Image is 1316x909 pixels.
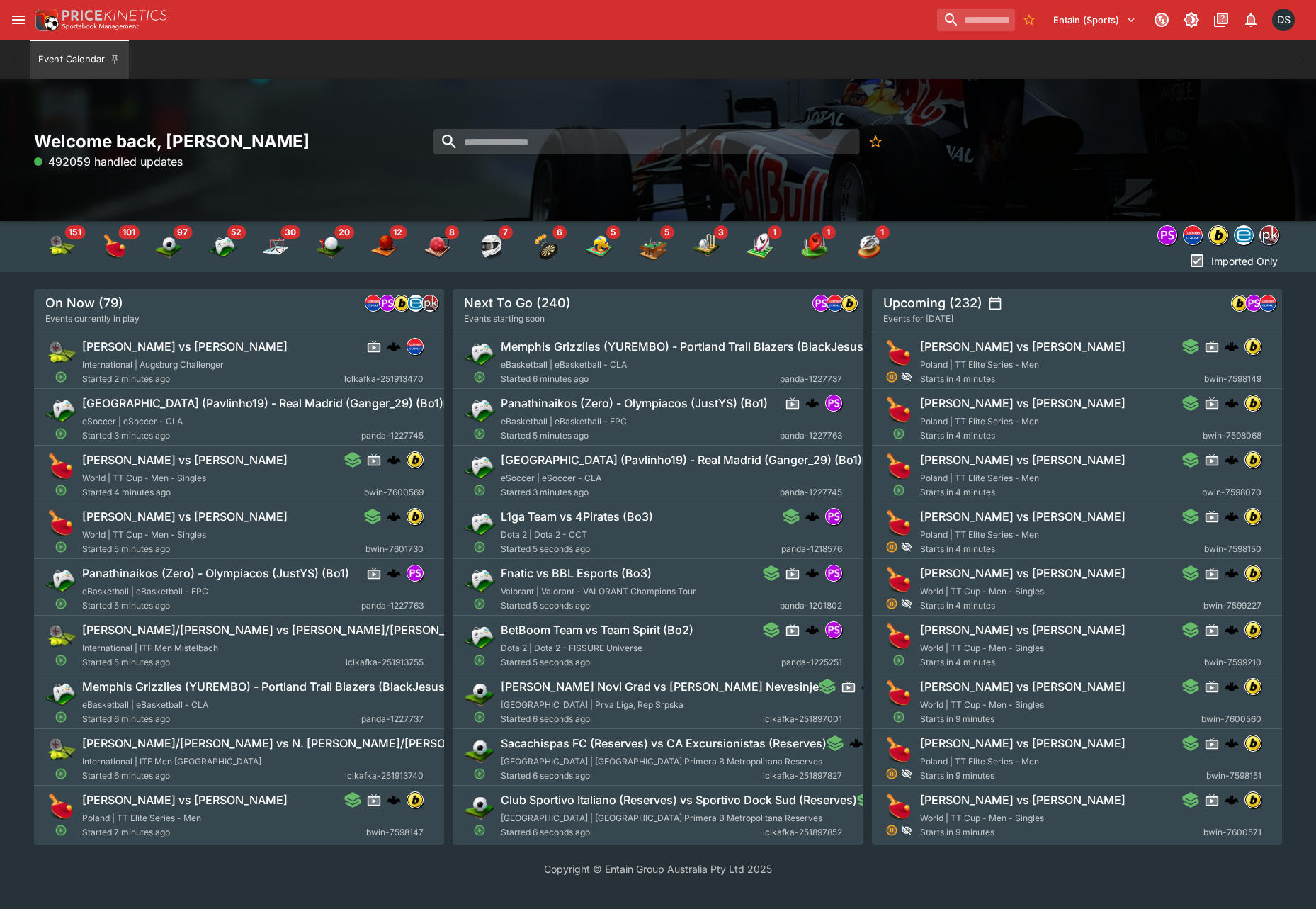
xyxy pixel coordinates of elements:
span: Started 5 seconds ago [501,599,780,613]
h6: [PERSON_NAME] vs [PERSON_NAME] [82,793,288,808]
div: Esports [208,232,237,261]
h5: Next To Go (240) [464,295,571,311]
svg: Open [55,541,67,553]
svg: Hidden [900,541,912,553]
span: bwin-7598070 [1201,485,1261,499]
img: logo-cerberus.svg [1224,623,1238,637]
h6: [PERSON_NAME] vs [PERSON_NAME] [82,453,288,468]
div: Rugby League [747,232,775,261]
h6: [PERSON_NAME] vs [PERSON_NAME] [920,509,1125,524]
div: cerberus [805,566,819,580]
img: esports [208,232,237,261]
span: panda-1218576 [781,542,842,556]
img: betradar.png [1235,226,1253,244]
span: Events starting soon [464,312,545,326]
div: Volleyball [585,232,613,261]
img: table_tennis.png [883,621,914,653]
span: panda-1201802 [780,599,842,613]
img: logo-cerberus.svg [805,509,819,524]
h6: [PERSON_NAME] vs [PERSON_NAME] [82,339,288,354]
span: Starts in 4 minutes [920,372,1204,386]
div: bwin [393,295,410,312]
div: pandascore [825,395,842,412]
span: panda-1225251 [781,655,842,670]
span: Starts in 4 minutes [920,542,1204,556]
div: bwin [1244,451,1261,468]
img: logo-cerberus.svg [1224,566,1238,580]
img: table_tennis.png [883,678,914,709]
h6: [GEOGRAPHIC_DATA] (Pavlinho19) - Real Madrid (Ganger_29) (Bo1) [501,453,862,468]
img: esports.png [464,565,495,596]
span: lclkafka-251913755 [346,655,424,670]
span: 101 [118,225,140,239]
svg: Open [474,371,487,383]
button: Imported Only [1184,249,1282,272]
input: search [433,129,860,154]
div: lclkafka [407,338,424,355]
h6: [PERSON_NAME] vs [PERSON_NAME] [920,623,1125,638]
div: bwin [1244,508,1261,525]
span: 3 [714,225,728,239]
h6: Panathinaikos (Zero) - Olympiacos (JustYS) (Bo1) [82,566,349,581]
div: bwin [841,295,858,312]
div: pandascore [812,295,829,312]
img: bwin.png [394,295,409,311]
img: esports.png [464,451,495,482]
img: bwin.png [1244,509,1260,524]
span: bwin-7598150 [1203,542,1261,556]
span: lclkafka-251913740 [345,769,424,783]
span: Poland | TT Elite Series - Men [920,416,1039,427]
button: Event Calendar [30,40,129,79]
svg: Open [474,541,487,553]
h6: [PERSON_NAME] vs [PERSON_NAME] [920,736,1125,751]
img: logo-cerberus.svg [805,396,819,410]
div: pandascore [379,295,396,312]
span: 6 [552,225,567,239]
button: Connected to PK [1149,7,1174,33]
img: pandascore.png [380,295,395,311]
span: Poland | TT Elite Series - Men [920,359,1039,370]
span: Events for [DATE] [883,312,953,326]
div: lclkafka [365,295,382,312]
img: pandascore.png [407,565,423,581]
span: 1 [822,225,836,239]
span: Starts in 4 minutes [920,599,1203,613]
span: eBasketball | eBasketball - EPC [82,586,208,597]
div: bwin [407,451,424,468]
img: logo-cerberus.svg [387,339,401,354]
div: Event type filters [1155,221,1282,249]
img: logo-cerberus.svg [1224,793,1238,807]
p: Imported Only [1211,254,1278,269]
img: tennis.png [45,338,76,369]
span: bwin-7598151 [1206,769,1261,783]
img: bwin.png [1244,452,1260,468]
span: 20 [334,225,354,239]
div: lclkafka [1183,225,1203,245]
img: logo-cerberus.svg [1224,396,1238,410]
img: pandascore.png [826,622,841,638]
span: Started 5 minutes ago [82,599,361,613]
div: cerberus [805,509,819,524]
h6: L1ga Team vs 4Pirates (Bo3) [501,509,653,524]
h6: [PERSON_NAME] vs [PERSON_NAME] [920,339,1125,354]
img: bwin.png [1244,395,1260,411]
img: pandascore.png [826,509,841,524]
h6: Panathinaikos (Zero) - Olympiacos (JustYS) (Bo1) [501,396,768,411]
img: logo-cerberus.svg [1224,736,1238,750]
p: 492059 handled updates [34,153,183,170]
div: cerberus [1224,453,1238,467]
span: 5 [660,225,674,239]
img: lclkafka.png [1184,226,1202,244]
span: 97 [173,225,192,239]
span: bwin-7598149 [1203,372,1261,386]
span: 52 [227,225,246,239]
div: cerberus [1224,566,1238,580]
button: No Bookmarks [1018,9,1040,31]
div: bwin [1231,295,1248,312]
img: table_tennis.png [883,791,914,823]
span: 12 [389,225,407,239]
span: bwin-7600569 [364,485,424,499]
img: bwin.png [841,295,857,311]
img: pandascore.png [1246,295,1261,311]
span: International | Augsburg Challenger [82,359,224,370]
